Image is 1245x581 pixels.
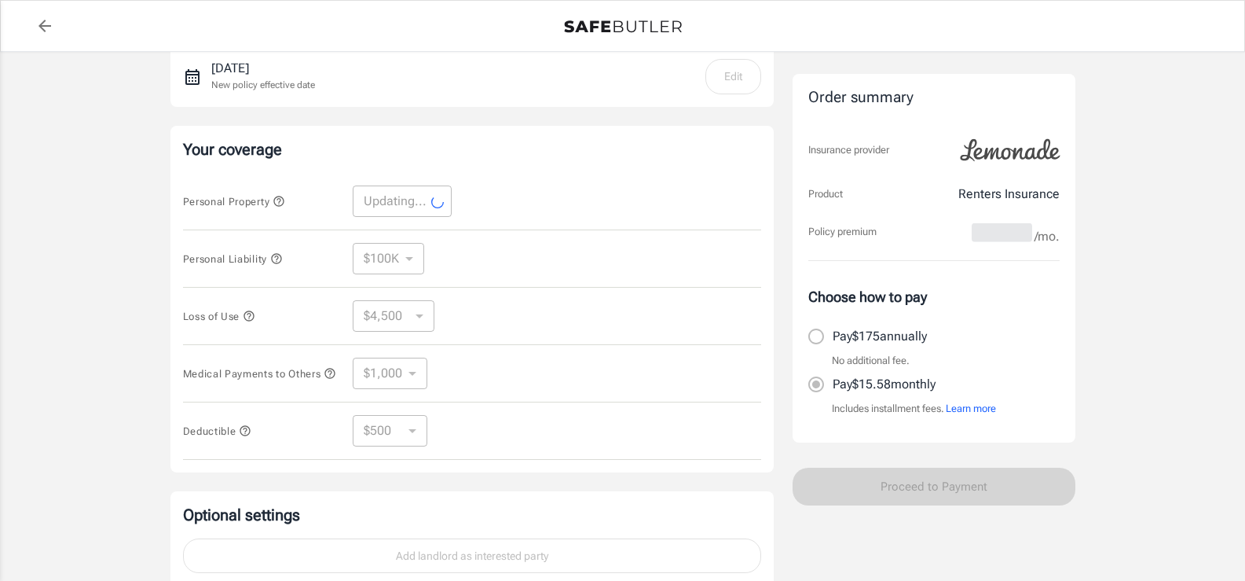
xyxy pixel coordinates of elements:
span: /mo. [1034,226,1060,248]
span: Medical Payments to Others [183,368,337,380]
img: Back to quotes [564,20,682,33]
p: Optional settings [183,504,761,526]
p: Your coverage [183,138,761,160]
svg: New policy start date [183,68,202,86]
p: Renters Insurance [958,185,1060,204]
button: Medical Payments to Others [183,364,337,383]
a: back to quotes [29,10,60,42]
p: Policy premium [808,224,877,240]
p: Choose how to pay [808,286,1060,307]
p: Product [808,186,843,202]
span: Personal Liability [183,253,283,265]
p: New policy effective date [211,78,315,92]
p: [DATE] [211,59,315,78]
span: Personal Property [183,196,285,208]
p: Pay $175 annually [833,327,927,346]
p: Includes installment fees. [832,401,996,417]
p: Insurance provider [808,142,889,158]
button: Loss of Use [183,307,255,325]
span: Deductible [183,425,252,437]
div: Order summary [808,86,1060,109]
img: Lemonade [951,128,1069,172]
button: Learn more [946,401,996,417]
button: Personal Liability [183,249,283,268]
p: No additional fee. [832,353,910,369]
span: Loss of Use [183,311,255,322]
p: Pay $15.58 monthly [833,375,936,394]
button: Deductible [183,421,252,440]
button: Personal Property [183,192,285,211]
